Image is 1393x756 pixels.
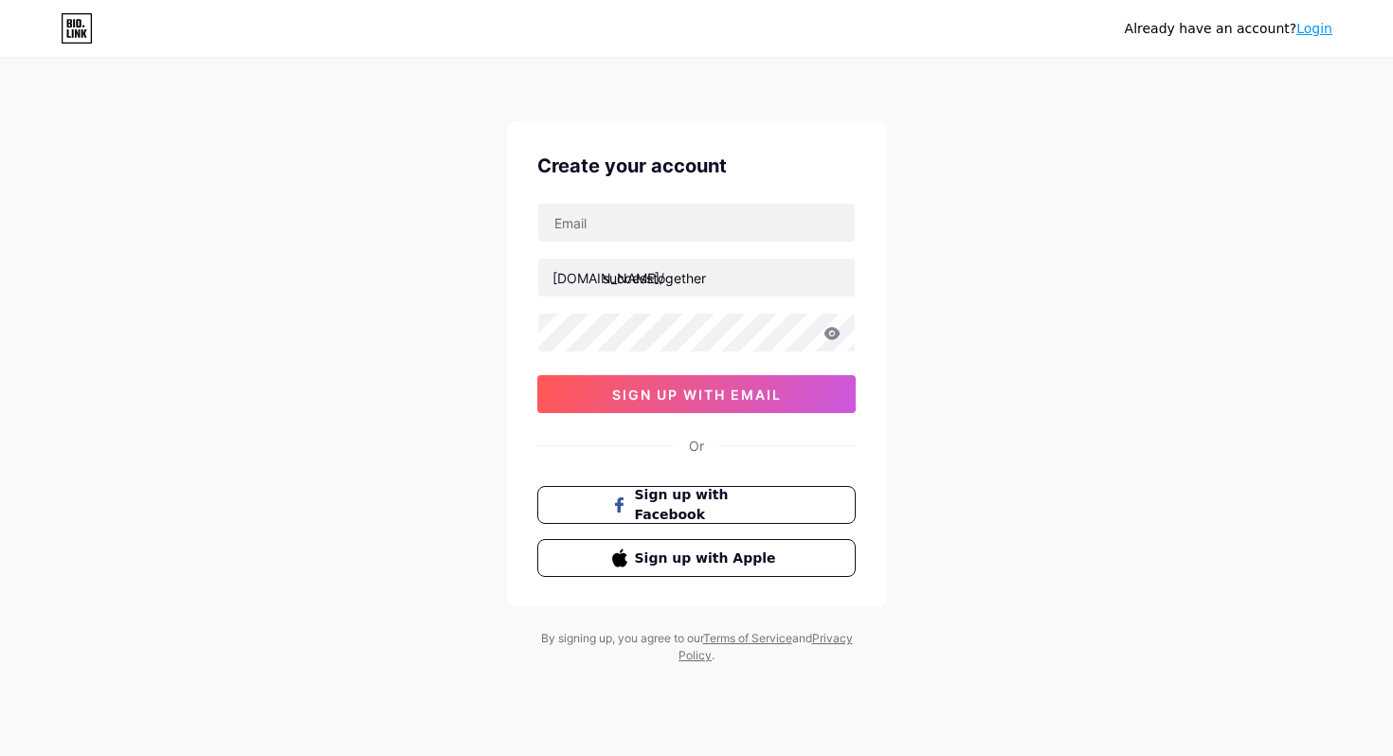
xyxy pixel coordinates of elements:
div: Or [689,436,704,456]
button: Sign up with Facebook [537,486,856,524]
div: Create your account [537,152,856,180]
div: By signing up, you agree to our and . [535,630,858,664]
div: [DOMAIN_NAME]/ [552,268,664,288]
a: Login [1296,21,1332,36]
span: Sign up with Apple [635,549,782,568]
a: Terms of Service [703,631,792,645]
span: Sign up with Facebook [635,485,782,525]
button: Sign up with Apple [537,539,856,577]
input: Email [538,204,855,242]
div: Already have an account? [1125,19,1332,39]
input: username [538,259,855,297]
button: sign up with email [537,375,856,413]
span: sign up with email [612,387,782,403]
